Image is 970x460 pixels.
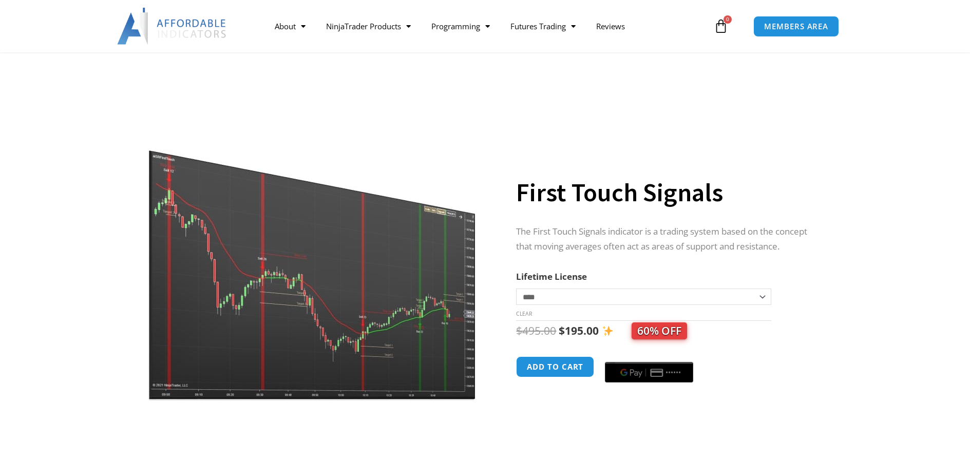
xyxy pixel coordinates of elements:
[698,11,744,41] a: 0
[666,369,681,376] text: ••••••
[516,224,816,254] p: The First Touch Signals indicator is a trading system based on the concept that moving averages o...
[316,14,421,38] a: NinjaTrader Products
[559,323,599,338] bdi: 195.00
[602,325,613,336] img: ✨
[586,14,635,38] a: Reviews
[264,14,711,38] nav: Menu
[117,8,227,45] img: LogoAI | Affordable Indicators – NinjaTrader
[724,15,732,24] span: 0
[516,271,587,282] label: Lifetime License
[559,323,565,338] span: $
[632,322,687,339] span: 60% OFF
[764,23,828,30] span: MEMBERS AREA
[264,14,316,38] a: About
[421,14,500,38] a: Programming
[516,310,532,317] a: Clear options
[753,16,839,37] a: MEMBERS AREA
[516,323,522,338] span: $
[516,175,816,210] h1: First Touch Signals
[605,362,693,382] button: Buy with GPay
[148,117,478,400] img: First Touch Signals 1
[516,323,556,338] bdi: 495.00
[500,14,586,38] a: Futures Trading
[516,356,594,377] button: Add to cart
[603,355,695,356] iframe: Secure express checkout frame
